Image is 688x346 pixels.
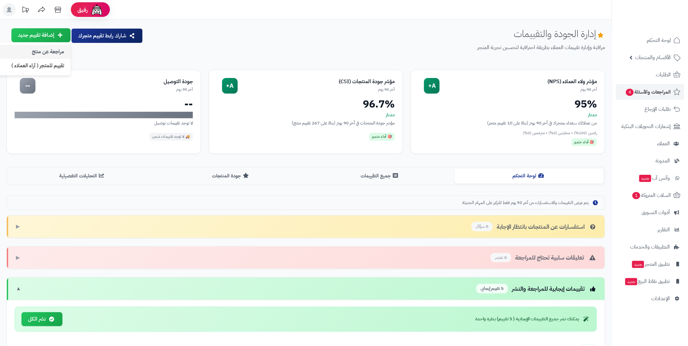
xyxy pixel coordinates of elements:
button: لوحة التحكم [455,169,603,183]
span: التقارير [657,225,670,234]
span: ▶ [16,223,20,230]
a: لوحة التحكم [616,32,684,48]
div: من عملائك سعداء بمتجرك في آخر 90 يوم (بناءً على 10 تقييم متجر) [419,120,597,126]
a: أدوات التسويق [616,205,684,220]
div: A+ [424,78,440,94]
div: يمكنك نشر جميع التقييمات الإيجابية ( 5 تقييم) بنقرة واحدة [475,316,590,322]
div: آخر 90 يوم [440,87,597,92]
div: A+ [222,78,238,94]
h1: إدارة الجودة والتقييمات [514,28,605,39]
div: ممتاز [419,112,597,118]
a: التطبيقات والخدمات [616,239,684,255]
div: 🚚 لا توجد تقييمات شحن [150,133,193,141]
a: السلات المتروكة1 [616,187,684,203]
span: تطبيق المتجر [631,260,670,269]
span: 0 سؤال [471,222,493,231]
button: جميع التقييمات [306,169,455,183]
a: إشعارات التحويلات البنكية [616,119,684,134]
a: الإعدادات [616,291,684,306]
div: مؤشر ولاء العملاء (NPS) [440,78,597,85]
span: تطبيق نقاط البيع [625,277,670,286]
a: تطبيق المتجرجديد [616,256,684,272]
span: السلات المتروكة [632,191,671,200]
img: ai-face.png [90,3,103,16]
span: ▶ [16,254,20,262]
div: 🎯 أداء متميز [369,133,395,141]
div: مؤشر جودة المنتجات في آخر 90 يوم (بناءً على 267 تقييم منتج) [217,120,395,126]
div: لا توجد بيانات كافية [15,112,193,118]
a: تطبيق نقاط البيعجديد [616,274,684,289]
span: الإعدادات [651,294,670,303]
span: أدوات التسويق [642,208,670,217]
div: ممتاز [217,112,395,118]
div: استفسارات عن المنتجات بانتظار الإجابة [471,222,597,231]
span: يتم عرض التقييمات والاستفسارات من آخر 90 يوم فقط للتركيز على المهام الحديثة [462,200,589,206]
a: العملاء [616,136,684,151]
span: المدونة [655,156,670,165]
button: نشر الكل [21,312,62,326]
span: جديد [639,175,651,182]
div: آخر 90 يوم [238,87,395,92]
a: طلبات الإرجاع [616,101,684,117]
a: المراجعات والأسئلة4 [616,84,684,100]
span: وآتس آب [639,173,670,183]
div: -- [20,78,35,94]
span: المراجعات والأسئلة [625,87,671,96]
span: جديد [625,278,637,285]
a: المدونة [616,153,684,169]
div: 96.7% [217,99,395,109]
div: جودة التوصيل [35,78,193,85]
button: شارك رابط تقييم متجرك [72,29,142,43]
button: جودة المنتجات [157,169,306,183]
div: تعليقات سلبية تحتاج للمراجعة [491,253,597,263]
div: تقييمات إيجابية للمراجعة والنشر [476,284,597,293]
span: طلبات الإرجاع [644,105,671,114]
span: العملاء [657,139,670,148]
span: 0 عنصر [491,253,511,263]
p: مراقبة وإدارة تقييمات العملاء بطريقة احترافية لتحسين تجربة المتجر [148,44,605,51]
span: رفيق [77,6,88,14]
span: التطبيقات والخدمات [630,242,670,251]
div: 🎯 أداء متميز [572,138,597,146]
span: الطلبات [656,70,671,79]
span: الأقسام والمنتجات [635,53,671,62]
div: آخر 90 يوم [35,87,193,92]
img: logo-2.png [644,17,682,31]
span: ▼ [16,285,21,292]
div: لا توجد تقييمات توصيل [15,120,193,126]
span: لوحة التحكم [647,36,671,45]
div: -- [15,99,193,109]
span: 4 [626,89,634,96]
button: إضافة تقييم جديد [11,28,71,42]
button: التحليلات التفصيلية [8,169,157,183]
div: راضين (100%) • محايدين (0%) • منزعجين (0%) [419,130,597,136]
div: مؤشر جودة المنتجات (CSI) [238,78,395,85]
a: تحديثات المنصة [17,3,33,18]
span: جديد [632,261,644,268]
a: وآتس آبجديد [616,170,684,186]
a: الطلبات [616,67,684,83]
a: التقارير [616,222,684,237]
div: 95% [419,99,597,109]
span: 1 [632,192,640,199]
span: إشعارات التحويلات البنكية [621,122,671,131]
span: 5 تقييم إيجابي [476,284,508,293]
